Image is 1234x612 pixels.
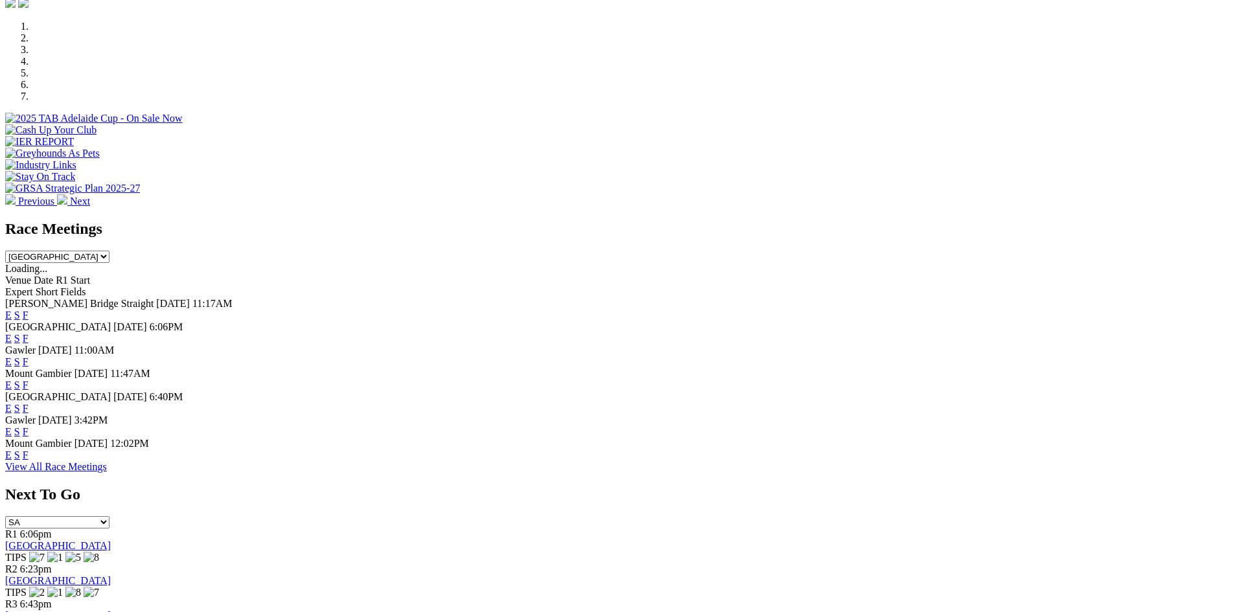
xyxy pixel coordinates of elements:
[5,136,74,148] img: IER REPORT
[5,345,36,356] span: Gawler
[5,403,12,414] a: E
[5,540,111,551] a: [GEOGRAPHIC_DATA]
[70,196,90,207] span: Next
[5,391,111,402] span: [GEOGRAPHIC_DATA]
[110,368,150,379] span: 11:47AM
[5,486,1229,503] h2: Next To Go
[38,345,72,356] span: [DATE]
[5,368,72,379] span: Mount Gambier
[29,587,45,598] img: 2
[5,333,12,344] a: E
[5,461,107,472] a: View All Race Meetings
[5,356,12,367] a: E
[5,310,12,321] a: E
[5,171,75,183] img: Stay On Track
[60,286,86,297] span: Fields
[18,196,54,207] span: Previous
[5,552,27,563] span: TIPS
[5,183,140,194] img: GRSA Strategic Plan 2025-27
[5,587,27,598] span: TIPS
[5,113,183,124] img: 2025 TAB Adelaide Cup - On Sale Now
[5,414,36,425] span: Gawler
[150,321,183,332] span: 6:06PM
[5,275,31,286] span: Venue
[23,310,29,321] a: F
[14,310,20,321] a: S
[5,124,97,136] img: Cash Up Your Club
[5,575,111,586] a: [GEOGRAPHIC_DATA]
[5,598,17,609] span: R3
[56,275,90,286] span: R1 Start
[5,194,16,205] img: chevron-left-pager-white.svg
[23,380,29,391] a: F
[14,356,20,367] a: S
[113,321,147,332] span: [DATE]
[5,563,17,574] span: R2
[5,528,17,539] span: R1
[47,587,63,598] img: 1
[14,380,20,391] a: S
[20,598,52,609] span: 6:43pm
[5,286,33,297] span: Expert
[5,426,12,437] a: E
[5,159,76,171] img: Industry Links
[5,196,57,207] a: Previous
[23,403,29,414] a: F
[5,263,47,274] span: Loading...
[5,449,12,460] a: E
[113,391,147,402] span: [DATE]
[5,438,72,449] span: Mount Gambier
[20,528,52,539] span: 6:06pm
[74,438,108,449] span: [DATE]
[57,194,67,205] img: chevron-right-pager-white.svg
[5,148,100,159] img: Greyhounds As Pets
[74,414,108,425] span: 3:42PM
[74,368,108,379] span: [DATE]
[14,426,20,437] a: S
[5,380,12,391] a: E
[47,552,63,563] img: 1
[34,275,53,286] span: Date
[14,403,20,414] a: S
[23,449,29,460] a: F
[5,321,111,332] span: [GEOGRAPHIC_DATA]
[156,298,190,309] span: [DATE]
[84,552,99,563] img: 8
[29,552,45,563] img: 7
[150,391,183,402] span: 6:40PM
[65,587,81,598] img: 8
[20,563,52,574] span: 6:23pm
[5,220,1229,238] h2: Race Meetings
[84,587,99,598] img: 7
[74,345,115,356] span: 11:00AM
[14,449,20,460] a: S
[23,356,29,367] a: F
[36,286,58,297] span: Short
[192,298,233,309] span: 11:17AM
[14,333,20,344] a: S
[23,333,29,344] a: F
[65,552,81,563] img: 5
[38,414,72,425] span: [DATE]
[23,426,29,437] a: F
[110,438,149,449] span: 12:02PM
[57,196,90,207] a: Next
[5,298,154,309] span: [PERSON_NAME] Bridge Straight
